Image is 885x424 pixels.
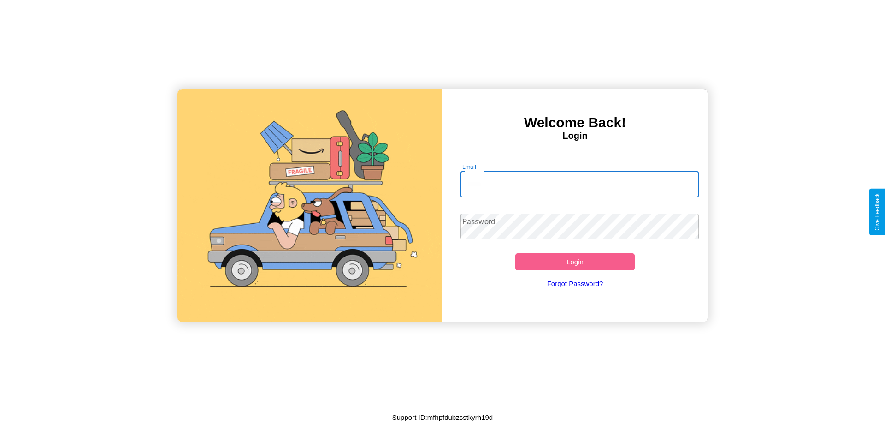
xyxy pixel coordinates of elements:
[515,253,635,270] button: Login
[874,193,880,231] div: Give Feedback
[442,131,708,141] h4: Login
[392,411,493,424] p: Support ID: mfhpfdubzsstkyrh19d
[462,163,477,171] label: Email
[442,115,708,131] h3: Welcome Back!
[177,89,442,322] img: gif
[456,270,695,297] a: Forgot Password?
